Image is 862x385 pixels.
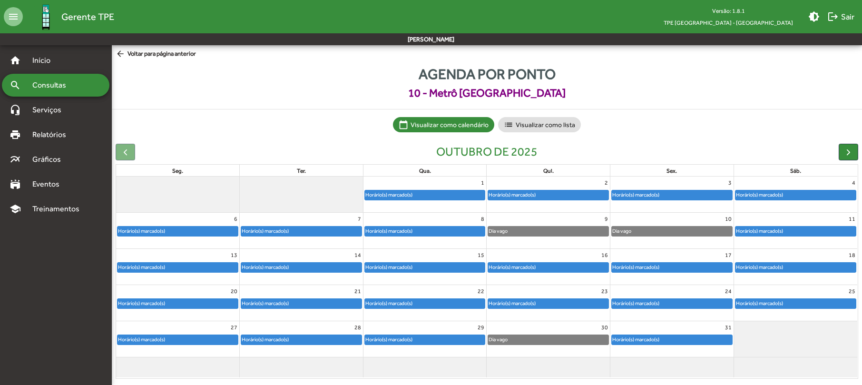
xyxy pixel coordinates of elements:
a: sexta-feira [665,166,679,176]
td: 7 de outubro de 2025 [240,212,363,248]
td: 4 de outubro de 2025 [734,177,857,212]
td: 22 de outubro de 2025 [363,285,487,321]
div: Horário(s) marcado(s) [241,263,289,272]
div: Horário(s) marcado(s) [488,263,536,272]
td: 21 de outubro de 2025 [240,285,363,321]
div: Horário(s) marcado(s) [612,299,660,308]
a: quinta-feira [541,166,556,176]
span: Eventos [27,178,72,190]
span: Serviços [27,104,74,116]
td: 30 de outubro de 2025 [487,321,610,357]
td: 23 de outubro de 2025 [487,285,610,321]
div: Horário(s) marcado(s) [365,263,413,272]
mat-icon: home [10,55,21,66]
td: 15 de outubro de 2025 [363,248,487,285]
mat-icon: logout [827,11,839,22]
td: 20 de outubro de 2025 [116,285,240,321]
span: Início [27,55,64,66]
div: Horário(s) marcado(s) [735,263,784,272]
span: Gráficos [27,154,74,165]
a: 23 de outubro de 2025 [599,285,610,297]
a: 8 de outubro de 2025 [479,213,486,225]
span: TPE [GEOGRAPHIC_DATA] - [GEOGRAPHIC_DATA] [656,17,801,29]
mat-icon: print [10,129,21,140]
td: 28 de outubro de 2025 [240,321,363,357]
a: 16 de outubro de 2025 [599,249,610,261]
span: Relatórios [27,129,78,140]
div: Horário(s) marcado(s) [118,335,166,344]
td: 25 de outubro de 2025 [734,285,857,321]
div: Horário(s) marcado(s) [735,190,784,199]
div: Horário(s) marcado(s) [241,335,289,344]
mat-icon: multiline_chart [10,154,21,165]
mat-icon: list [504,120,513,129]
td: 8 de outubro de 2025 [363,212,487,248]
td: 3 de outubro de 2025 [610,177,734,212]
a: 11 de outubro de 2025 [847,213,857,225]
span: Treinamentos [27,203,91,215]
span: Voltar para página anterior [116,49,196,59]
a: terça-feira [295,166,308,176]
div: Versão: 1.8.1 [656,5,801,17]
a: 15 de outubro de 2025 [476,249,486,261]
a: sábado [788,166,803,176]
mat-icon: search [10,79,21,91]
div: Horário(s) marcado(s) [241,299,289,308]
td: 29 de outubro de 2025 [363,321,487,357]
a: 30 de outubro de 2025 [599,321,610,334]
mat-icon: headset_mic [10,104,21,116]
div: Dia vago [488,335,508,344]
a: 13 de outubro de 2025 [229,249,239,261]
td: 18 de outubro de 2025 [734,248,857,285]
div: Horário(s) marcado(s) [365,299,413,308]
a: 31 de outubro de 2025 [723,321,734,334]
td: 31 de outubro de 2025 [610,321,734,357]
div: Horário(s) marcado(s) [118,263,166,272]
div: Horário(s) marcado(s) [612,190,660,199]
a: 9 de outubro de 2025 [603,213,610,225]
span: Sair [827,8,854,25]
td: 14 de outubro de 2025 [240,248,363,285]
a: quarta-feira [417,166,433,176]
button: Sair [823,8,858,25]
mat-chip: Visualizar como lista [498,117,581,132]
a: 24 de outubro de 2025 [723,285,734,297]
a: 27 de outubro de 2025 [229,321,239,334]
a: 20 de outubro de 2025 [229,285,239,297]
a: segunda-feira [170,166,185,176]
td: 27 de outubro de 2025 [116,321,240,357]
mat-icon: menu [4,7,23,26]
div: Horário(s) marcado(s) [612,335,660,344]
td: 16 de outubro de 2025 [487,248,610,285]
span: Agenda por ponto [112,63,862,85]
div: Dia vago [488,227,508,236]
h2: outubro de 2025 [436,145,538,159]
td: 1 de outubro de 2025 [363,177,487,212]
mat-icon: brightness_medium [808,11,820,22]
div: Dia vago [612,227,632,236]
a: 6 de outubro de 2025 [232,213,239,225]
a: Gerente TPE [23,1,114,32]
a: 18 de outubro de 2025 [847,249,857,261]
td: 6 de outubro de 2025 [116,212,240,248]
span: Gerente TPE [61,9,114,24]
a: 17 de outubro de 2025 [723,249,734,261]
mat-icon: arrow_back [116,49,127,59]
td: 2 de outubro de 2025 [487,177,610,212]
a: 25 de outubro de 2025 [847,285,857,297]
div: Horário(s) marcado(s) [612,263,660,272]
a: 10 de outubro de 2025 [723,213,734,225]
a: 2 de outubro de 2025 [603,177,610,189]
span: Consultas [27,79,78,91]
td: 24 de outubro de 2025 [610,285,734,321]
a: 14 de outubro de 2025 [353,249,363,261]
div: Horário(s) marcado(s) [735,227,784,236]
div: Horário(s) marcado(s) [241,227,289,236]
td: 17 de outubro de 2025 [610,248,734,285]
td: 10 de outubro de 2025 [610,212,734,248]
div: Horário(s) marcado(s) [365,190,413,199]
div: Horário(s) marcado(s) [118,299,166,308]
mat-icon: stadium [10,178,21,190]
div: Horário(s) marcado(s) [365,335,413,344]
a: 3 de outubro de 2025 [726,177,734,189]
